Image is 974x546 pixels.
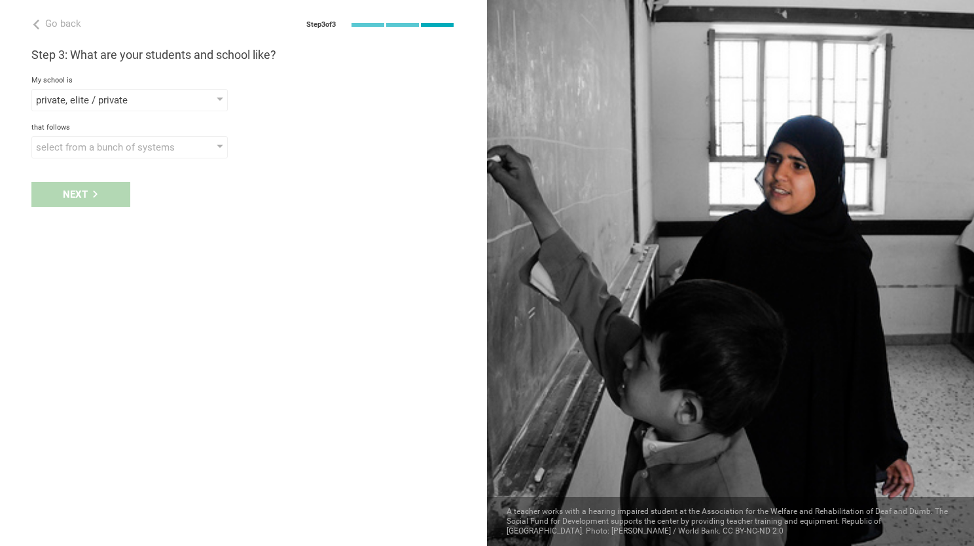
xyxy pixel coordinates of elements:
[31,76,456,85] div: My school is
[36,94,186,107] div: private, elite / private
[31,123,456,132] div: that follows
[45,18,81,29] span: Go back
[306,20,336,29] div: Step 3 of 3
[487,497,974,546] div: A teacher works with a hearing impaired student at the Association for the Welfare and Rehabilita...
[36,141,186,154] div: select from a bunch of systems
[31,47,456,63] h3: Step 3: What are your students and school like?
